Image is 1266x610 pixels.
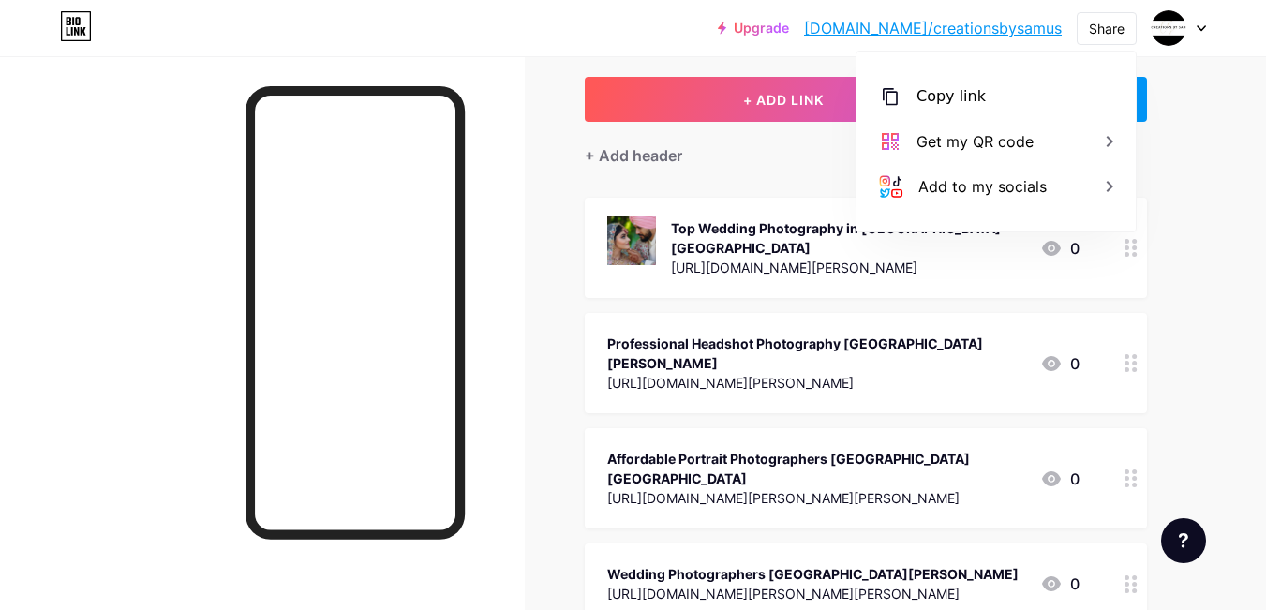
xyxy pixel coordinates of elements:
div: [URL][DOMAIN_NAME][PERSON_NAME][PERSON_NAME] [607,488,1025,508]
div: 0 [1040,468,1080,490]
img: Top Wedding Photography in San Jose CA [607,216,656,265]
a: Upgrade [718,21,789,36]
div: 0 [1040,237,1080,260]
div: + Add header [585,144,682,167]
div: Copy link [916,85,986,108]
div: 0 [1040,352,1080,375]
img: creationsbysamus [1151,10,1186,46]
div: Professional Headshot Photography [GEOGRAPHIC_DATA][PERSON_NAME] [607,334,1025,373]
div: [URL][DOMAIN_NAME][PERSON_NAME] [607,373,1025,393]
a: [DOMAIN_NAME]/creationsbysamus [804,17,1062,39]
div: [URL][DOMAIN_NAME][PERSON_NAME][PERSON_NAME] [607,584,1019,603]
div: Share [1089,19,1125,38]
div: Add to my socials [918,175,1047,198]
span: + ADD LINK [743,92,824,108]
button: + ADD LINK [585,77,983,122]
div: Wedding Photographers [GEOGRAPHIC_DATA][PERSON_NAME] [607,564,1019,584]
div: 0 [1040,573,1080,595]
div: Top Wedding Photography in [GEOGRAPHIC_DATA] [GEOGRAPHIC_DATA] [671,218,1025,258]
div: Get my QR code [916,130,1034,153]
div: [URL][DOMAIN_NAME][PERSON_NAME] [671,258,1025,277]
div: Affordable Portrait Photographers [GEOGRAPHIC_DATA] [GEOGRAPHIC_DATA] [607,449,1025,488]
